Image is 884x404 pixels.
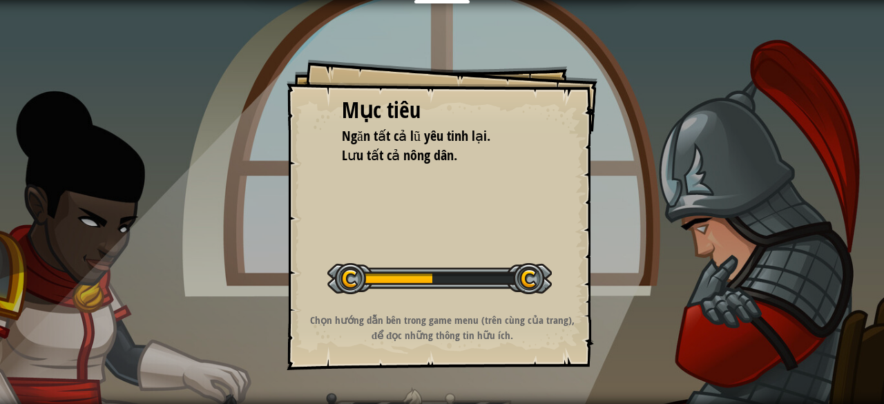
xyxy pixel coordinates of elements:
[342,95,542,126] div: Mục tiêu
[310,313,575,342] strong: Chọn hướng dẫn bên trong game menu (trên cùng của trang), để đọc những thông tin hữu ích.
[325,146,539,166] li: Lưu tất cả nông dân.
[325,126,539,146] li: Ngăn tất cả lũ yêu tinh lại.
[342,126,490,145] span: Ngăn tất cả lũ yêu tinh lại.
[342,146,457,164] span: Lưu tất cả nông dân.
